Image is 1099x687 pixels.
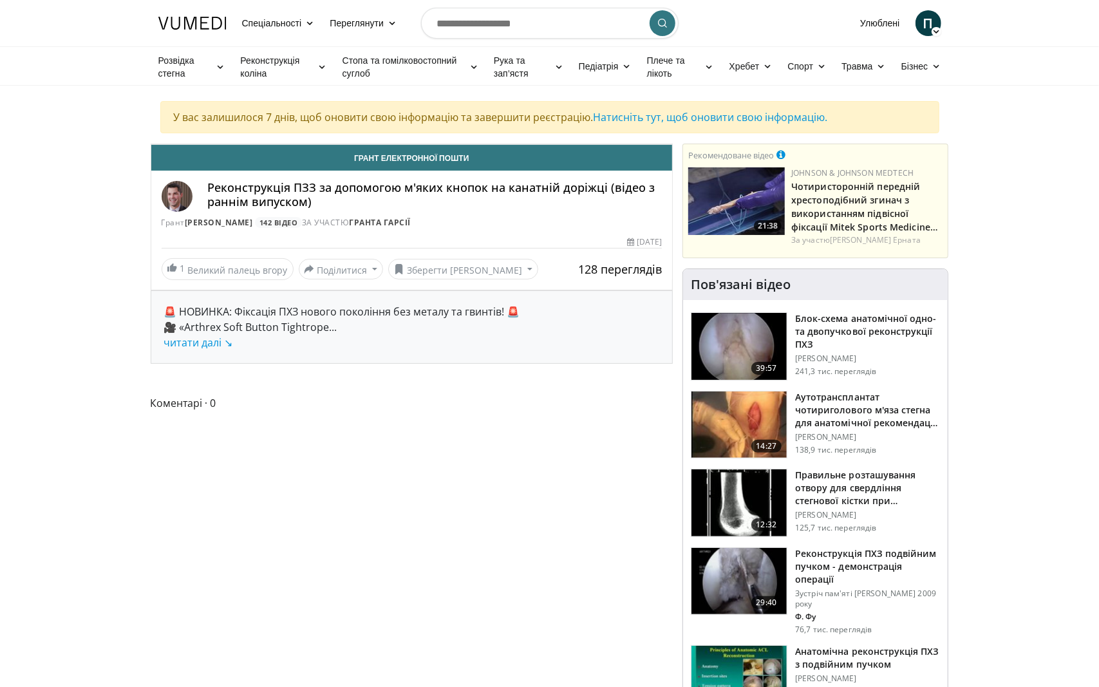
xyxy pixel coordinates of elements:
font: 39:57 [756,362,777,373]
a: читати далі ↘ [164,335,233,350]
font: Спеціальності [242,17,302,28]
a: Стопа та гомілковостопний суглоб [335,54,486,80]
img: Логотип VuMedi [158,17,227,30]
a: П [916,10,941,36]
font: [PERSON_NAME] [795,431,857,442]
font: Пов'язані відео [691,276,791,293]
font: Стопа та гомілковостопний суглоб [343,55,457,79]
font: Грант [162,217,185,228]
font: 138,9 тис. переглядів [795,444,877,455]
a: Травма [834,53,894,79]
button: Поділитися [299,259,384,279]
a: [PERSON_NAME] Ерната [830,234,921,245]
img: b78fd9da-dc16-4fd1-a89d-538d899827f1.150x105_q85_crop-smart_upscale.jpg [688,167,785,235]
font: Коментарі [151,396,203,410]
video-js: Video Player [151,144,673,145]
a: Переглянути [322,10,404,36]
a: Чотиристоронній передній хрестоподібний згинач з використанням підвісної фіксації Mitek Sports Me... [791,180,938,233]
a: Спеціальності [234,10,323,36]
font: 76,7 тис. переглядів [795,624,872,635]
font: [PERSON_NAME] [795,673,857,684]
font: У вас залишилося 7 днів, щоб оновити свою інформацію та завершити реєстрацію. [174,110,594,124]
a: [PERSON_NAME] [185,217,253,228]
font: Аутотрансплантат чотириголового м'яза стегна для анатомічної рекомендації з одно- та двопучкової ... [795,391,938,442]
font: Спорт [787,61,813,71]
a: Натисніть тут, щоб оновити свою інформацію. [594,110,828,124]
a: Розвідка стегна [151,54,233,80]
font: Реконструкція ПХЗ подвійним пучком - демонстрація операції [795,547,937,585]
font: Реконструкція коліна [240,55,299,79]
font: П [923,14,933,32]
img: ffu_3.png.150x105_q85_crop-smart_upscale.jpg [691,548,787,615]
font: Хребет [729,61,760,71]
font: Анатомічна реконструкція ПХЗ з подвійним пучком [795,645,939,670]
img: Title_01_100001165_3.jpg.150x105_q85_crop-smart_upscale.jpg [691,469,787,536]
font: Рекомендоване відео [688,149,774,161]
font: Улюблені [860,17,899,28]
a: 1 Великий палець вгору [162,258,294,280]
a: 21:38 [688,167,785,235]
font: Реконструкція ПЗЗ за допомогою м'яких кнопок на канатній доріжці (відео з раннім випуском) [208,180,655,209]
font: Рука та зап'ястя [494,55,529,79]
font: 128 переглядів [578,261,662,277]
a: 29:40 Реконструкція ПХЗ подвійним пучком - демонстрація операції Зустріч пам'яті [PERSON_NAME] 20... [691,547,940,635]
font: Розвідка стегна [158,55,194,79]
font: 14:27 [756,440,777,451]
font: Зберегти [PERSON_NAME] [407,263,522,276]
font: ... [330,320,337,334]
font: Переглянути [330,17,384,28]
font: 🎥 «Arthrex Soft Button Tightrope [164,320,330,334]
img: 281064_0003_1.png.150x105_q85_crop-smart_upscale.jpg [691,391,787,458]
a: 12:32 Правильне розташування отвору для свердління стегнової кістки при реконструкції ПХЗ [PERSON... [691,469,940,537]
a: Спорт [780,53,834,79]
font: 125,7 тис. переглядів [795,522,877,533]
a: Бізнес [894,53,949,79]
a: Реконструкція коліна [232,54,334,80]
font: 142 відео [259,218,298,227]
a: Улюблені [852,10,907,36]
font: ЗА УЧАСТЮ [302,217,350,228]
font: Блок-схема анатомічної одно- та двопучкової реконструкції ПХЗ [795,312,937,350]
font: Великий палець вгору [188,264,288,276]
font: Зустріч пам'яті [PERSON_NAME] 2009 року [795,588,936,609]
a: Плече та лікоть [639,54,722,80]
input: Пошук тем, втручань [421,8,679,39]
font: [PERSON_NAME] [795,509,857,520]
font: 21:38 [758,220,778,231]
font: Травма [841,61,872,71]
font: 1 [180,262,185,274]
font: Бізнес [901,61,928,71]
font: 0 [210,396,216,410]
img: Аватар [162,181,193,212]
a: Хребет [722,53,780,79]
font: Педіатрія [579,61,619,71]
a: Рука та зап'ястя [486,54,571,80]
a: Педіатрія [571,53,639,79]
font: Плече та лікоть [647,55,685,79]
font: 241,3 тис. переглядів [795,366,877,377]
a: 14:27 Аутотрансплантат чотириголового м'яза стегна для анатомічної рекомендації з одно- та двопуч... [691,391,940,459]
font: Ф. Фу [795,611,816,622]
font: Грант електронної пошти [354,153,469,162]
a: Гранта Гарсії [349,217,411,228]
font: Правильне розташування отвору для свердління стегнової кістки при реконструкції ПХЗ [795,469,916,520]
font: 12:32 [756,519,777,530]
font: [PERSON_NAME] [795,353,857,364]
font: [DATE] [637,236,662,247]
a: 39:57 Блок-схема анатомічної одно- та двопучкової реконструкції ПХЗ [PERSON_NAME] 241,3 тис. пере... [691,312,940,381]
font: 🚨 НОВИНКА: Фіксація ПХЗ нового покоління без металу та гвинтів! 🚨 [164,305,520,319]
font: За участю [791,234,830,245]
font: Поділитися [317,263,368,276]
a: Johnson & Johnson MedTech [791,167,914,178]
font: 29:40 [756,597,777,608]
a: 142 відео [255,217,302,228]
img: Fu_0_3.png.150x105_q85_crop-smart_upscale.jpg [691,313,787,380]
a: Грант електронної пошти [151,145,673,171]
